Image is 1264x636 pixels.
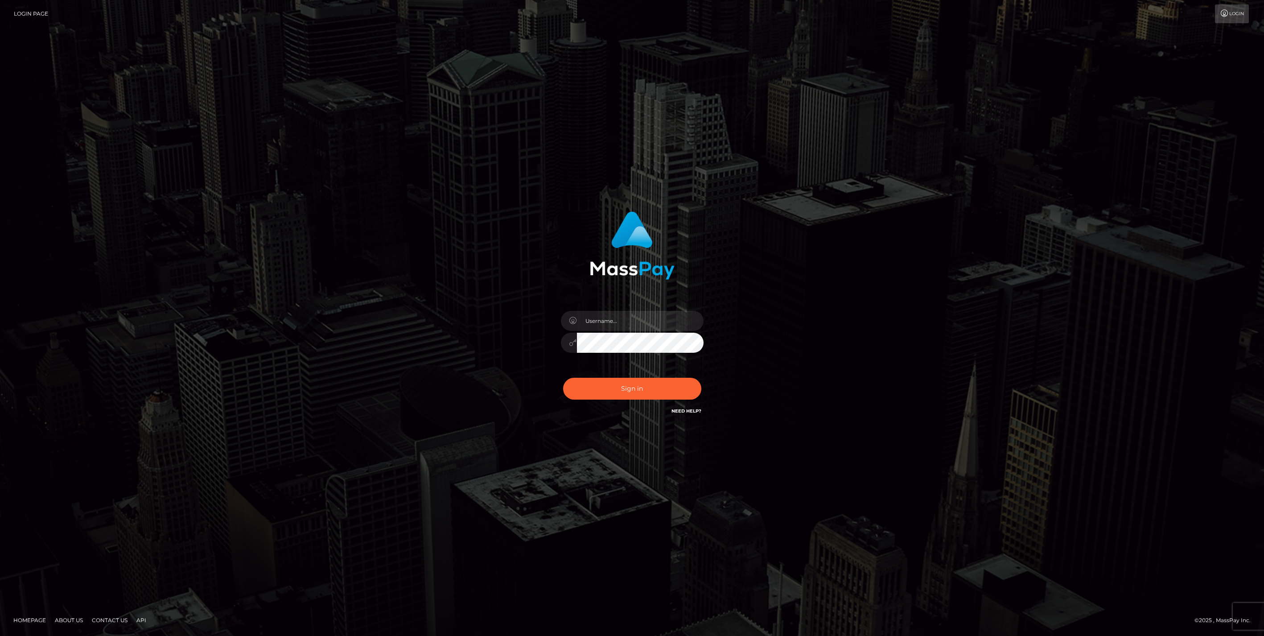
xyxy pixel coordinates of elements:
[577,311,704,331] input: Username...
[10,613,49,627] a: Homepage
[88,613,131,627] a: Contact Us
[1194,615,1257,625] div: © 2025 , MassPay Inc.
[14,4,48,23] a: Login Page
[51,613,86,627] a: About Us
[1215,4,1249,23] a: Login
[671,408,701,414] a: Need Help?
[563,378,701,400] button: Sign in
[133,613,150,627] a: API
[590,211,675,280] img: MassPay Login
